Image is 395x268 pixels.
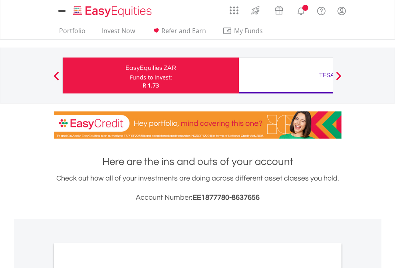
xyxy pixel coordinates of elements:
button: Next [331,75,347,83]
a: Notifications [291,2,311,18]
img: EasyEquities_Logo.png [71,5,155,18]
img: vouchers-v2.svg [272,4,286,17]
a: AppsGrid [224,2,244,15]
a: FAQ's and Support [311,2,331,18]
a: Invest Now [99,27,138,39]
div: EasyEquities ZAR [67,62,234,73]
a: Refer and Earn [148,27,209,39]
div: Check out how all of your investments are doing across different asset classes you hold. [54,173,341,203]
a: My Profile [331,2,352,20]
span: My Funds [222,26,275,36]
img: EasyCredit Promotion Banner [54,111,341,139]
h3: Account Number: [54,192,341,203]
img: grid-menu-icon.svg [230,6,238,15]
button: Previous [48,75,64,83]
span: Refer and Earn [161,26,206,35]
img: thrive-v2.svg [249,4,262,17]
span: EE1877780-8637656 [193,194,260,201]
a: Home page [70,2,155,18]
span: R 1.73 [143,81,159,89]
h1: Here are the ins and outs of your account [54,155,341,169]
a: Portfolio [56,27,89,39]
a: Vouchers [267,2,291,17]
div: Funds to invest: [130,73,172,81]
